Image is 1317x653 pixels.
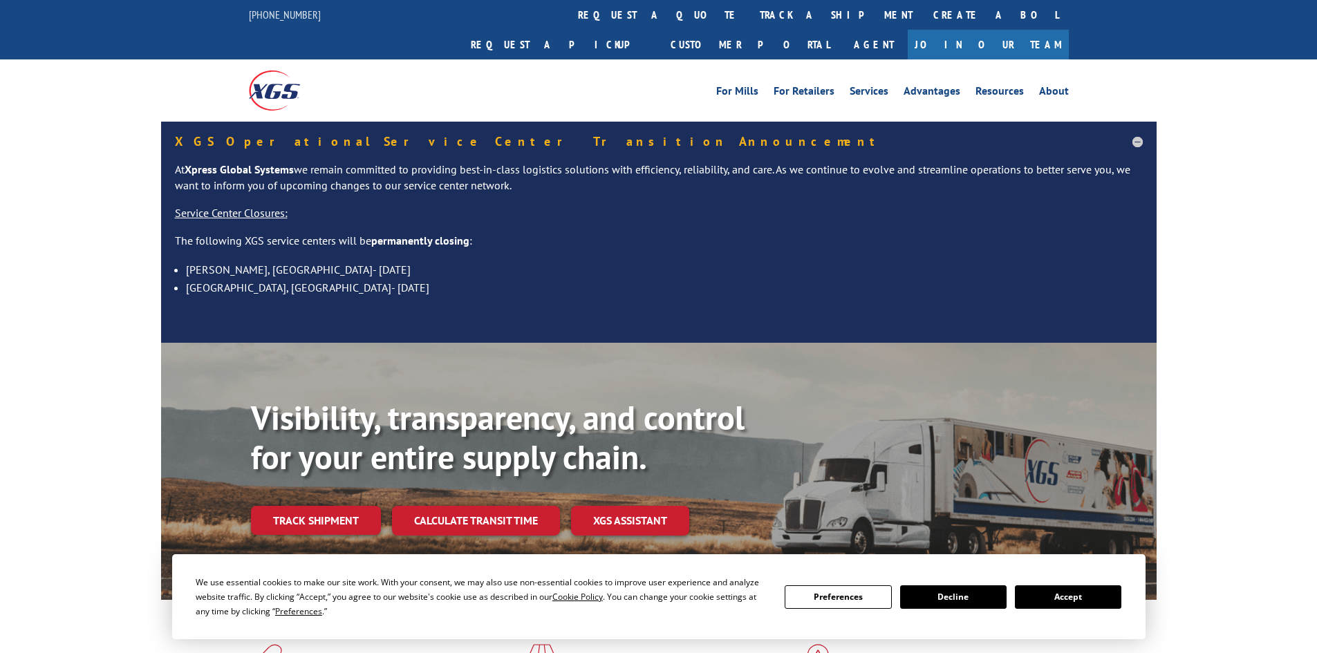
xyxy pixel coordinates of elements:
button: Decline [900,585,1007,609]
a: Request a pickup [460,30,660,59]
a: Agent [840,30,908,59]
b: Visibility, transparency, and control for your entire supply chain. [251,396,745,479]
li: [GEOGRAPHIC_DATA], [GEOGRAPHIC_DATA]- [DATE] [186,278,1143,296]
span: Cookie Policy [552,591,603,603]
p: At we remain committed to providing best-in-class logistics solutions with efficiency, reliabilit... [175,162,1143,206]
u: Service Center Closures: [175,206,288,220]
button: Preferences [785,585,891,609]
a: Join Our Team [908,30,1069,59]
button: Accept [1015,585,1121,609]
strong: permanently closing [371,234,469,247]
a: Services [850,86,888,101]
a: Track shipment [251,506,381,535]
a: Calculate transit time [392,506,560,536]
span: Preferences [275,605,322,617]
a: Advantages [904,86,960,101]
p: The following XGS service centers will be : [175,233,1143,261]
h5: XGS Operational Service Center Transition Announcement [175,135,1143,148]
a: About [1039,86,1069,101]
a: For Retailers [774,86,834,101]
div: Cookie Consent Prompt [172,554,1146,639]
a: XGS ASSISTANT [571,506,689,536]
div: We use essential cookies to make our site work. With your consent, we may also use non-essential ... [196,575,768,618]
a: Resources [975,86,1024,101]
a: For Mills [716,86,758,101]
strong: Xpress Global Systems [185,162,294,176]
a: Customer Portal [660,30,840,59]
li: [PERSON_NAME], [GEOGRAPHIC_DATA]- [DATE] [186,261,1143,278]
a: [PHONE_NUMBER] [249,8,321,21]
